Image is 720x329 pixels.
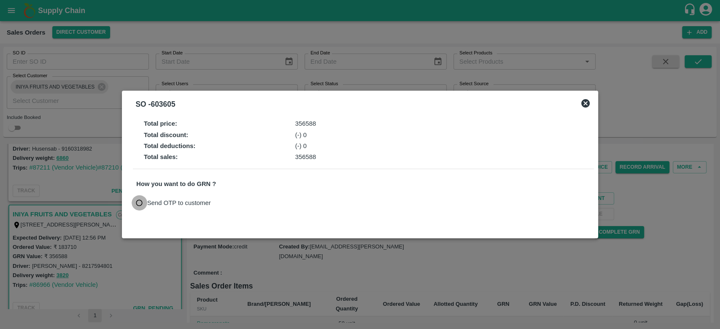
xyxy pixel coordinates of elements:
span: (-) 0 [295,132,307,138]
span: 356588 [295,120,316,127]
div: SO - 603605 [135,98,175,110]
strong: Total sales : [144,154,178,160]
span: 356588 [295,154,316,160]
strong: Total price : [144,120,177,127]
span: (-) 0 [295,143,307,149]
strong: Total discount : [144,132,188,138]
span: Send OTP to customer [147,198,211,208]
strong: Total deductions : [144,143,196,149]
strong: How you want to do GRN ? [136,181,216,187]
